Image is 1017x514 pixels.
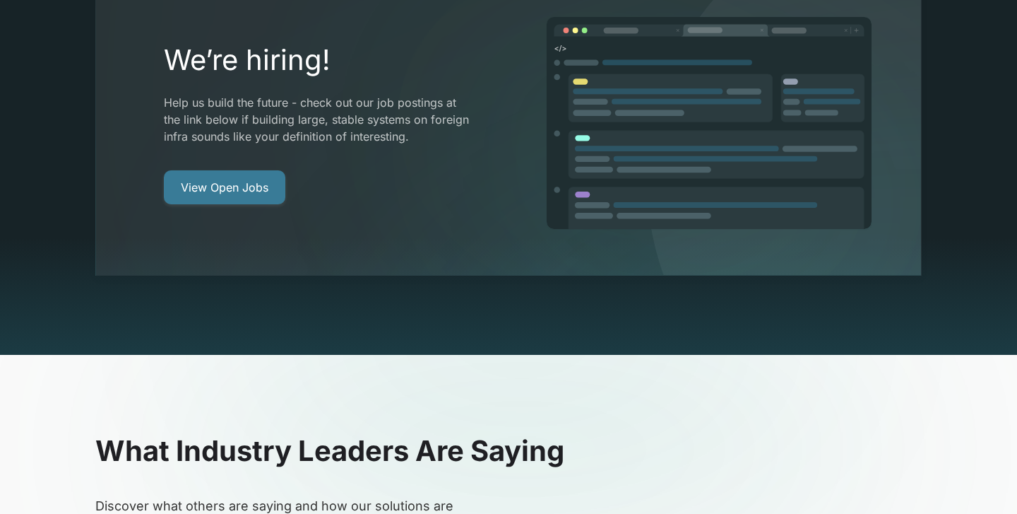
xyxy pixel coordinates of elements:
[95,434,922,468] h2: What Industry Leaders Are Saying
[164,43,473,77] h2: We’re hiring!
[164,94,473,145] p: Help us build the future - check out our job postings at the link below if building large, stable...
[946,446,1017,514] iframe: Chat Widget
[164,170,285,204] a: View Open Jobs
[545,16,873,231] img: image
